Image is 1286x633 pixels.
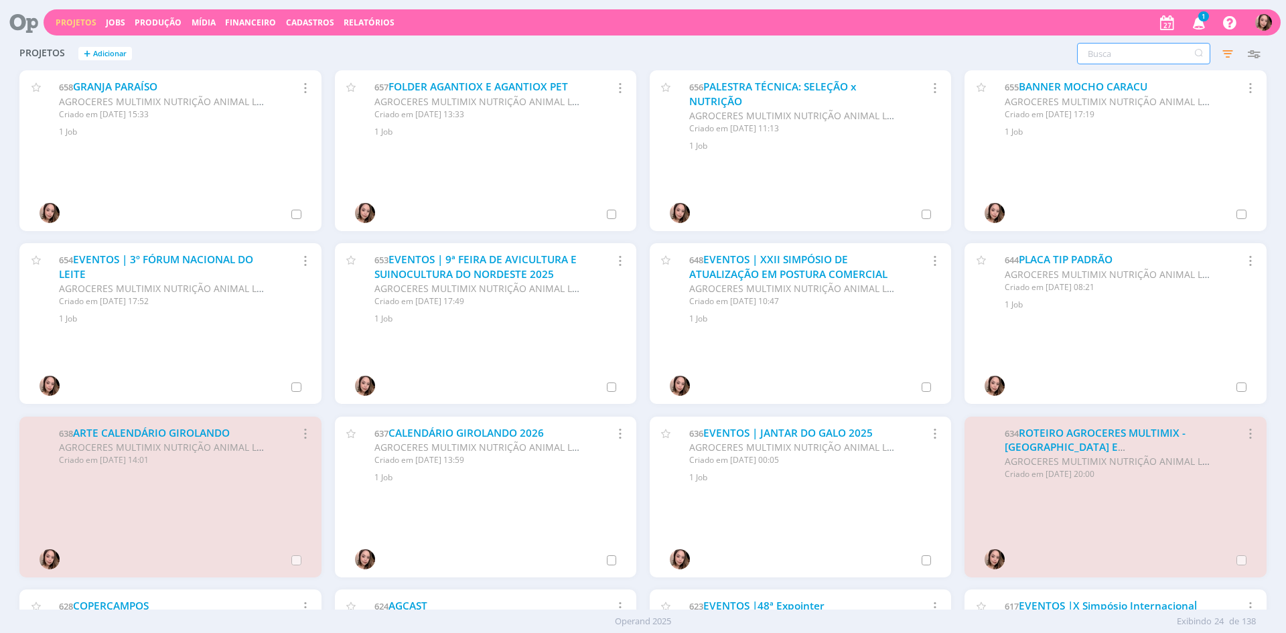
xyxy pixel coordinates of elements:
a: Jobs [106,17,125,28]
span: 636 [689,427,703,439]
span: AGROCERES MULTIMIX NUTRIÇÃO ANIMAL LTDA. [374,282,593,295]
button: Relatórios [340,17,399,28]
div: Criado em [DATE] 20:00 [1005,468,1210,480]
div: Criado em [DATE] 13:59 [374,454,580,466]
span: 637 [374,427,388,439]
a: ARTE CALENDÁRIO GIROLANDO [73,426,230,440]
div: Criado em [DATE] 17:19 [1005,109,1210,121]
span: AGROCERES MULTIMIX NUTRIÇÃO ANIMAL LTDA. [1005,95,1223,108]
span: 658 [59,81,73,93]
a: FOLDER AGANTIOX E AGANTIOX PET [388,80,568,94]
img: T [355,203,375,223]
span: Projetos [19,48,65,59]
button: Jobs [102,17,129,28]
img: T [40,376,60,396]
a: PLACA TIP PADRÃO [1019,253,1113,267]
div: Criado em [DATE] 17:49 [374,295,580,307]
img: T [40,203,60,223]
img: T [985,376,1005,396]
img: T [670,376,690,396]
span: AGROCERES MULTIMIX NUTRIÇÃO ANIMAL LTDA. [374,441,593,453]
span: 644 [1005,254,1019,266]
span: AGROCERES MULTIMIX NUTRIÇÃO ANIMAL LTDA. [689,441,908,453]
button: +Adicionar [78,47,132,61]
span: 634 [1005,427,1019,439]
div: Criado em [DATE] 13:33 [374,109,580,121]
a: EVENTOS | JANTAR DO GALO 2025 [703,426,873,440]
div: 1 Job [374,126,620,138]
span: AGROCERES MULTIMIX NUTRIÇÃO ANIMAL LTDA. [689,109,908,122]
span: 648 [689,254,703,266]
button: Mídia [188,17,220,28]
span: 654 [59,254,73,266]
button: Projetos [52,17,100,28]
span: AGROCERES MULTIMIX NUTRIÇÃO ANIMAL LTDA. [59,441,277,453]
span: 1 [1198,11,1209,21]
a: GRANJA PARAÍSO [73,80,157,94]
button: Financeiro [221,17,280,28]
span: 628 [59,600,73,612]
img: T [985,203,1005,223]
img: T [40,549,60,569]
img: T [355,376,375,396]
a: EVENTOS |X Simpósio Internacional Nutrir [1005,599,1197,628]
div: 1 Job [59,126,305,138]
span: Adicionar [93,50,127,58]
input: Busca [1077,43,1210,64]
span: AGROCERES MULTIMIX NUTRIÇÃO ANIMAL LTDA. [689,282,908,295]
a: EVENTOS |48ª Expointer [703,599,825,613]
div: 1 Job [1005,299,1251,311]
span: 655 [1005,81,1019,93]
a: CALENDÁRIO GIROLANDO 2026 [388,426,544,440]
div: Criado em [DATE] 10:47 [689,295,895,307]
span: AGROCERES MULTIMIX NUTRIÇÃO ANIMAL LTDA. [1005,455,1223,468]
button: T [1255,11,1273,34]
span: de [1229,615,1239,628]
div: 1 Job [374,472,620,484]
span: 638 [59,427,73,439]
div: 1 Job [374,313,620,325]
span: 617 [1005,600,1019,612]
div: Criado em [DATE] 14:01 [59,454,265,466]
img: T [670,203,690,223]
span: 653 [374,254,388,266]
button: 1 [1184,11,1212,35]
span: 623 [689,600,703,612]
a: AGCAST [388,599,427,613]
span: 138 [1242,615,1256,628]
span: + [84,47,90,61]
div: Criado em [DATE] 11:13 [689,123,895,135]
a: PALESTRA TÉCNICA: SELEÇÃO x NUTRIÇÃO [689,80,856,109]
a: Produção [135,17,182,28]
div: 1 Job [59,313,305,325]
a: EVENTOS | 3º FÓRUM NACIONAL DO LEITE [59,253,253,281]
a: COPERCAMPOS [73,599,149,613]
img: T [355,549,375,569]
a: ROTEIRO AGROCERES MULTIMIX - [GEOGRAPHIC_DATA] E [GEOGRAPHIC_DATA] [1005,426,1186,469]
a: Projetos [56,17,96,28]
span: 656 [689,81,703,93]
span: AGROCERES MULTIMIX NUTRIÇÃO ANIMAL LTDA. [374,95,593,108]
span: Cadastros [286,17,334,28]
div: 1 Job [689,472,935,484]
a: BANNER MOCHO CARACU [1019,80,1147,94]
span: AGROCERES MULTIMIX NUTRIÇÃO ANIMAL LTDA. [59,95,277,108]
div: 1 Job [1005,126,1251,138]
span: AGROCERES MULTIMIX NUTRIÇÃO ANIMAL LTDA. [1005,268,1223,281]
div: Criado em [DATE] 15:33 [59,109,265,121]
div: Criado em [DATE] 08:21 [1005,281,1210,293]
div: 1 Job [689,140,935,152]
button: Cadastros [282,17,338,28]
div: Criado em [DATE] 17:52 [59,295,265,307]
img: T [1255,14,1272,31]
span: 657 [374,81,388,93]
div: Criado em [DATE] 00:05 [689,454,895,466]
span: Exibindo [1177,615,1212,628]
a: Relatórios [344,17,395,28]
button: Produção [131,17,186,28]
div: 1 Job [689,313,935,325]
img: T [670,549,690,569]
span: 624 [374,600,388,612]
a: EVENTOS | 9ª FEIRA DE AVICULTURA E SUINOCULTURA DO NORDESTE 2025 [374,253,577,281]
span: AGROCERES MULTIMIX NUTRIÇÃO ANIMAL LTDA. [59,282,277,295]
